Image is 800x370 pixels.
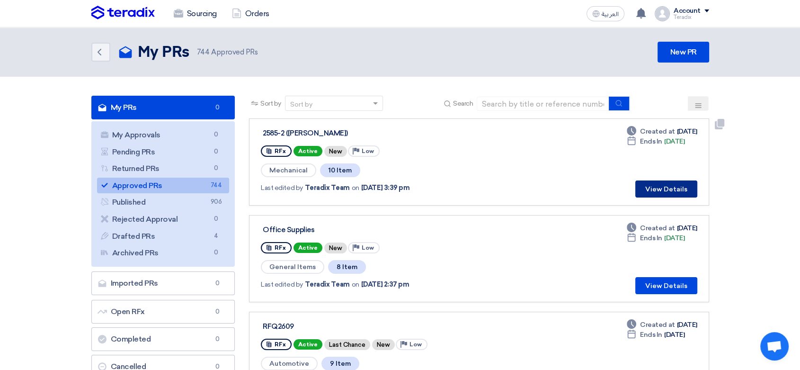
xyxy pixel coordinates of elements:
[166,3,224,24] a: Sourcing
[627,320,697,330] div: [DATE]
[212,307,223,316] span: 0
[352,183,359,193] span: on
[138,43,189,62] h2: My PRs
[91,6,155,20] img: Teradix logo
[760,332,789,361] div: Open chat
[293,146,322,156] span: Active
[635,277,697,294] button: View Details
[275,148,286,154] span: RFx
[409,341,422,348] span: Low
[212,103,223,112] span: 0
[290,99,312,109] div: Sort by
[97,144,230,160] a: Pending PRs
[210,163,222,173] span: 0
[263,129,499,137] div: 2585-2 (SDMO KOHLER)
[627,233,684,243] div: [DATE]
[453,99,473,108] span: Search
[91,327,235,351] a: Completed0
[261,280,302,289] span: Last edited by
[210,214,222,224] span: 0
[640,126,675,136] span: Created at
[97,211,230,227] a: Rejected Approval
[305,183,350,193] span: Teradix Team
[210,147,222,157] span: 0
[97,161,230,177] a: Returned PRs
[674,15,709,20] div: Teradix
[372,339,395,350] div: New
[261,163,316,177] span: Mechanical
[587,6,624,21] button: العربية
[324,146,347,157] div: New
[261,260,324,274] span: General Items
[324,243,347,253] div: New
[305,280,350,289] span: Teradix Team
[275,244,286,251] span: RFx
[197,48,210,56] span: 744
[97,178,230,194] a: Approved PRs
[97,245,230,261] a: Archived PRs
[361,280,409,289] span: [DATE] 2:37 pm
[212,334,223,344] span: 0
[362,244,374,251] span: Low
[324,339,370,350] div: Last Chance
[361,183,409,193] span: [DATE] 3:39 pm
[210,180,222,190] span: 744
[210,130,222,140] span: 0
[263,226,499,234] div: Office Supplies
[627,136,684,146] div: [DATE]
[477,97,609,111] input: Search by title or reference number
[602,11,619,18] span: العربية
[97,228,230,244] a: Drafted PRs
[658,42,709,63] a: New PR
[655,6,670,21] img: profile_test.png
[640,320,675,330] span: Created at
[635,180,697,198] button: View Details
[627,330,684,340] div: [DATE]
[627,223,697,233] div: [DATE]
[210,231,222,241] span: 4
[362,148,374,154] span: Low
[627,126,697,136] div: [DATE]
[263,322,499,331] div: RFQ2609
[261,183,302,193] span: Last edited by
[97,194,230,210] a: Published
[197,47,258,58] span: Approved PRs
[210,248,222,258] span: 0
[91,300,235,324] a: Open RFx0
[293,243,322,253] span: Active
[640,330,662,340] span: Ends In
[97,127,230,143] a: My Approvals
[320,163,360,177] span: 10 Item
[91,271,235,295] a: Imported PRs0
[674,7,701,15] div: Account
[640,233,662,243] span: Ends In
[293,339,322,350] span: Active
[640,223,675,233] span: Created at
[260,99,281,108] span: Sort by
[210,197,222,207] span: 906
[91,96,235,119] a: My PRs0
[640,136,662,146] span: Ends In
[328,260,366,274] span: 8 Item
[224,3,277,24] a: Orders
[352,280,359,289] span: on
[275,341,286,348] span: RFx
[212,279,223,288] span: 0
